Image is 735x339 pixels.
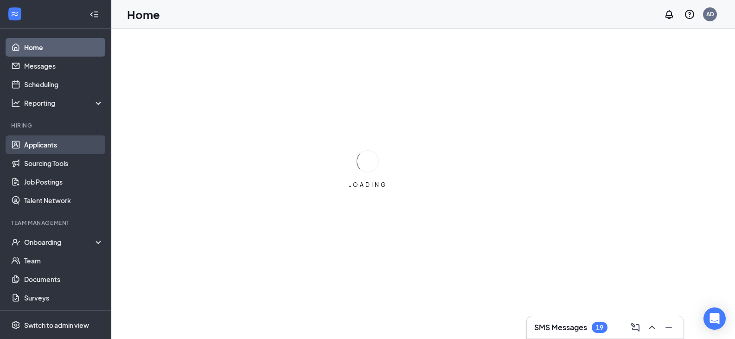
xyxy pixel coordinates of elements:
[11,320,20,330] svg: Settings
[24,173,103,191] a: Job Postings
[24,98,104,108] div: Reporting
[661,320,676,335] button: Minimize
[534,322,587,333] h3: SMS Messages
[24,135,103,154] a: Applicants
[11,122,102,129] div: Hiring
[24,57,103,75] a: Messages
[646,322,658,333] svg: ChevronUp
[663,322,674,333] svg: Minimize
[24,75,103,94] a: Scheduling
[127,6,160,22] h1: Home
[24,38,103,57] a: Home
[345,181,391,189] div: LOADING
[24,270,103,288] a: Documents
[24,191,103,210] a: Talent Network
[684,9,695,20] svg: QuestionInfo
[24,251,103,270] a: Team
[664,9,675,20] svg: Notifications
[628,320,643,335] button: ComposeMessage
[596,324,603,332] div: 19
[24,288,103,307] a: Surveys
[645,320,659,335] button: ChevronUp
[706,10,714,18] div: AD
[89,10,99,19] svg: Collapse
[24,154,103,173] a: Sourcing Tools
[24,237,96,247] div: Onboarding
[10,9,19,19] svg: WorkstreamLogo
[11,237,20,247] svg: UserCheck
[11,98,20,108] svg: Analysis
[11,219,102,227] div: Team Management
[630,322,641,333] svg: ComposeMessage
[24,320,89,330] div: Switch to admin view
[703,307,726,330] div: Open Intercom Messenger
